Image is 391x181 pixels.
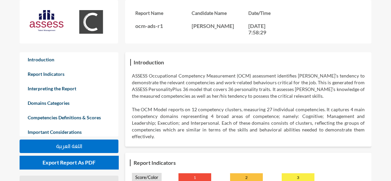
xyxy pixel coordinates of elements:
[192,23,248,29] p: [PERSON_NAME]
[135,10,192,16] h3: Report Name
[248,23,279,35] p: [DATE] 7:58:29
[56,143,82,149] span: اللغة العربية
[20,110,118,125] a: Competencies Definitions & Scores
[132,57,166,67] h3: Introduction
[20,125,118,139] a: Important Considerations
[192,10,248,16] h3: Candidate Name
[20,67,118,81] a: Report Indicators
[135,23,192,29] p: ocm-ads-r1
[20,156,118,169] button: Export Report As PDF
[132,158,177,168] h3: Report Indicators
[20,96,118,110] a: Domains Categories
[248,10,305,16] h3: Date/Time
[74,10,108,34] img: OCM.svg
[20,52,118,67] a: Introduction
[132,72,365,99] p: ASSESS Occupational Competency Measurement (OCM) assessment identifies [PERSON_NAME]’s tendency t...
[20,81,118,96] a: Interpreting the Report
[30,10,63,31] img: AssessLogoo.svg
[20,140,118,153] button: اللغة العربية
[43,159,95,165] span: Export Report As PDF
[132,106,365,140] p: The OCM Model reports on 12 competency clusters, measuring 27 individual competencies. It capture...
